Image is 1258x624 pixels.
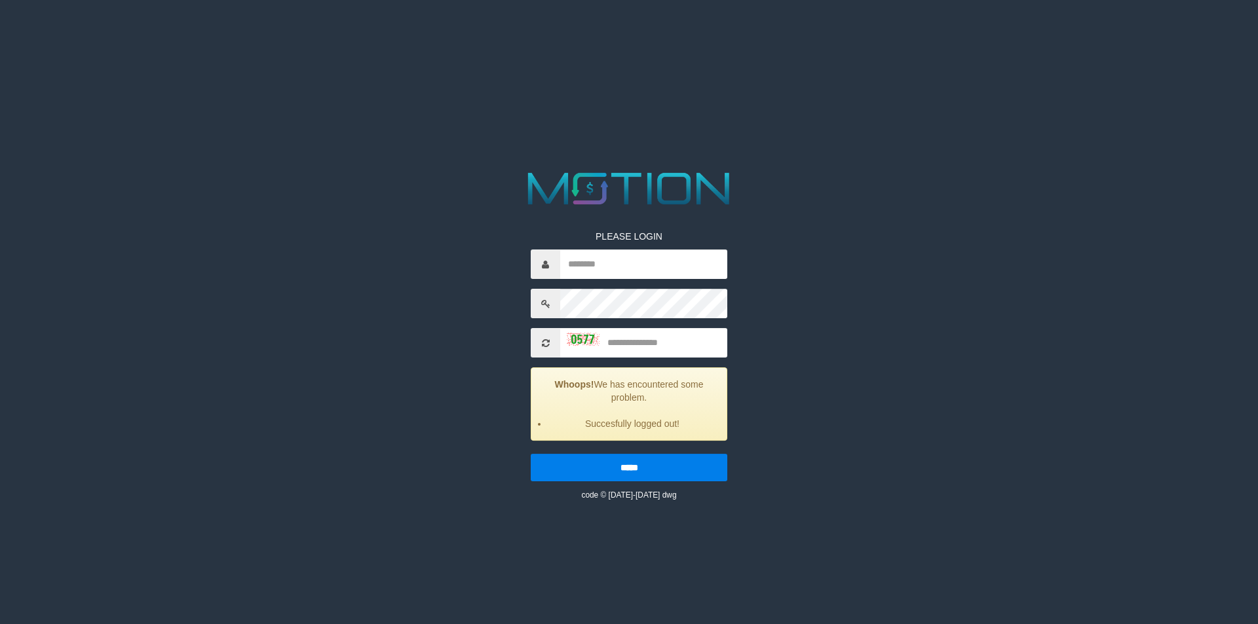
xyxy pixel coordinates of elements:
small: code © [DATE]-[DATE] dwg [581,490,676,500]
img: MOTION_logo.png [519,167,739,210]
p: PLEASE LOGIN [531,230,727,243]
strong: Whoops! [555,379,594,390]
img: captcha [567,333,600,346]
div: We has encountered some problem. [531,367,727,441]
li: Succesfully logged out! [548,417,717,430]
